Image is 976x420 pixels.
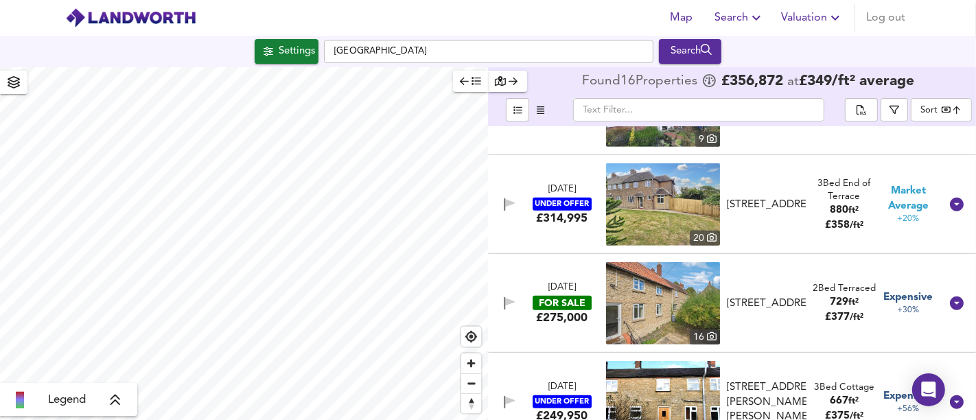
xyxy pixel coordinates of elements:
div: Sort [911,98,972,121]
span: 729 [830,297,848,307]
div: £314,995 [536,211,588,226]
div: UNDER OFFER [533,395,592,408]
svg: Show Details [949,394,965,410]
button: Reset bearing to north [461,393,481,413]
span: +30% [897,305,919,316]
span: / ft² [850,313,863,322]
span: Market Average [876,184,940,213]
div: Settings [279,43,315,60]
div: FOR SALE [533,296,592,310]
img: property thumbnail [606,262,720,345]
div: 3 Bed End of Terrace [812,177,876,204]
div: [STREET_ADDRESS] [727,296,806,311]
svg: Show Details [949,196,965,213]
div: [DATE] [548,281,576,294]
button: Search [709,4,770,32]
div: 9 [695,132,720,147]
span: at [787,75,799,89]
span: Log out [866,8,905,27]
div: [DATE]FOR SALE£275,000 property thumbnail 16 [STREET_ADDRESS]2Bed Terraced729ft²£377/ft² Expensiv... [488,254,976,353]
div: [DATE]UNDER OFFER£314,995 property thumbnail 20 [STREET_ADDRESS]3Bed End of Terrace880ft²£358/ft²... [488,155,976,254]
span: Map [665,8,698,27]
a: property thumbnail 20 [606,163,720,246]
button: Log out [861,4,911,32]
span: ft² [848,206,859,215]
span: 667 [830,396,848,406]
button: Map [660,4,704,32]
span: £ 349 / ft² average [799,74,914,89]
button: Zoom in [461,353,481,373]
span: £ 377 [825,312,863,323]
span: Valuation [781,8,844,27]
span: £ 358 [825,220,863,231]
button: Search [659,39,721,64]
div: Found 16 Propert ies [582,75,701,89]
div: [DATE] [548,183,576,196]
button: Zoom out [461,373,481,393]
span: ft² [848,397,859,406]
div: UNDER OFFER [533,198,592,211]
span: £ 356,872 [721,75,783,89]
span: 880 [830,205,848,215]
span: ft² [848,298,859,307]
div: 20 [690,231,720,246]
div: Search [662,43,718,60]
div: split button [845,98,878,121]
div: 16 [690,329,720,345]
input: Text Filter... [573,98,824,121]
svg: Show Details [949,295,965,312]
div: Open Intercom Messenger [912,373,945,406]
button: Valuation [776,4,849,32]
span: Legend [48,392,86,408]
button: Settings [255,39,318,64]
span: Expensive [883,389,933,404]
div: Run Your Search [659,39,721,64]
span: Reset bearing to north [461,394,481,413]
span: Expensive [883,290,933,305]
button: Find my location [461,327,481,347]
div: 2 Bed Terraced [813,282,876,295]
span: +20% [897,213,919,225]
span: +56% [897,404,919,415]
div: [DATE] [548,381,576,394]
span: / ft² [850,221,863,230]
img: logo [65,8,196,28]
div: [STREET_ADDRESS] [727,198,806,212]
div: £275,000 [536,310,588,325]
div: Sort [920,104,938,117]
a: property thumbnail 16 [606,262,720,345]
span: Search [714,8,765,27]
input: Enter a location... [324,40,653,63]
div: 3 Bed Cottage [814,381,874,394]
img: property thumbnail [606,163,720,246]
